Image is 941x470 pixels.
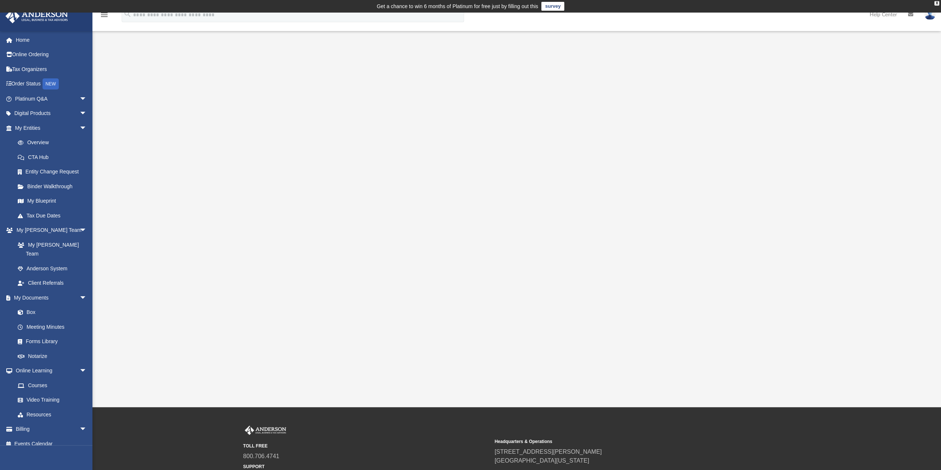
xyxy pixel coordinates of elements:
div: Get a chance to win 6 months of Platinum for free just by filling out this [377,2,538,11]
a: [GEOGRAPHIC_DATA][US_STATE] [495,457,589,464]
a: [STREET_ADDRESS][PERSON_NAME] [495,449,602,455]
a: Platinum Q&Aarrow_drop_down [5,91,98,106]
a: menu [100,14,109,19]
a: My [PERSON_NAME] Team [10,237,91,261]
a: Meeting Minutes [10,319,94,334]
a: Client Referrals [10,276,94,291]
a: Events Calendar [5,436,98,451]
a: Home [5,33,98,47]
a: My Blueprint [10,194,94,209]
div: close [934,1,939,6]
a: Resources [10,407,94,422]
a: Courses [10,378,94,393]
span: arrow_drop_down [79,422,94,437]
span: arrow_drop_down [79,364,94,379]
a: Anderson System [10,261,94,276]
a: Overview [10,135,98,150]
small: Headquarters & Operations [495,438,741,445]
img: User Pic [924,9,935,20]
a: Tax Due Dates [10,208,98,223]
a: Binder Walkthrough [10,179,98,194]
a: Tax Organizers [5,62,98,77]
a: survey [541,2,564,11]
i: search [123,10,132,18]
img: Anderson Advisors Platinum Portal [243,426,288,435]
span: arrow_drop_down [79,121,94,136]
span: arrow_drop_down [79,106,94,121]
a: Digital Productsarrow_drop_down [5,106,98,121]
a: Entity Change Request [10,165,98,179]
span: arrow_drop_down [79,290,94,305]
a: CTA Hub [10,150,98,165]
a: Box [10,305,91,320]
a: My [PERSON_NAME] Teamarrow_drop_down [5,223,94,238]
small: TOLL FREE [243,443,490,449]
a: Online Ordering [5,47,98,62]
a: Billingarrow_drop_down [5,422,98,437]
a: 800.706.4741 [243,453,280,459]
a: My Entitiesarrow_drop_down [5,121,98,135]
span: arrow_drop_down [79,223,94,238]
a: Order StatusNEW [5,77,98,92]
span: arrow_drop_down [79,91,94,106]
a: Online Learningarrow_drop_down [5,364,94,378]
small: SUPPORT [243,463,490,470]
img: Anderson Advisors Platinum Portal [3,9,70,23]
i: menu [100,10,109,19]
a: My Documentsarrow_drop_down [5,290,94,305]
a: Video Training [10,393,91,408]
a: Forms Library [10,334,91,349]
div: NEW [43,78,59,89]
a: Notarize [10,349,94,364]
